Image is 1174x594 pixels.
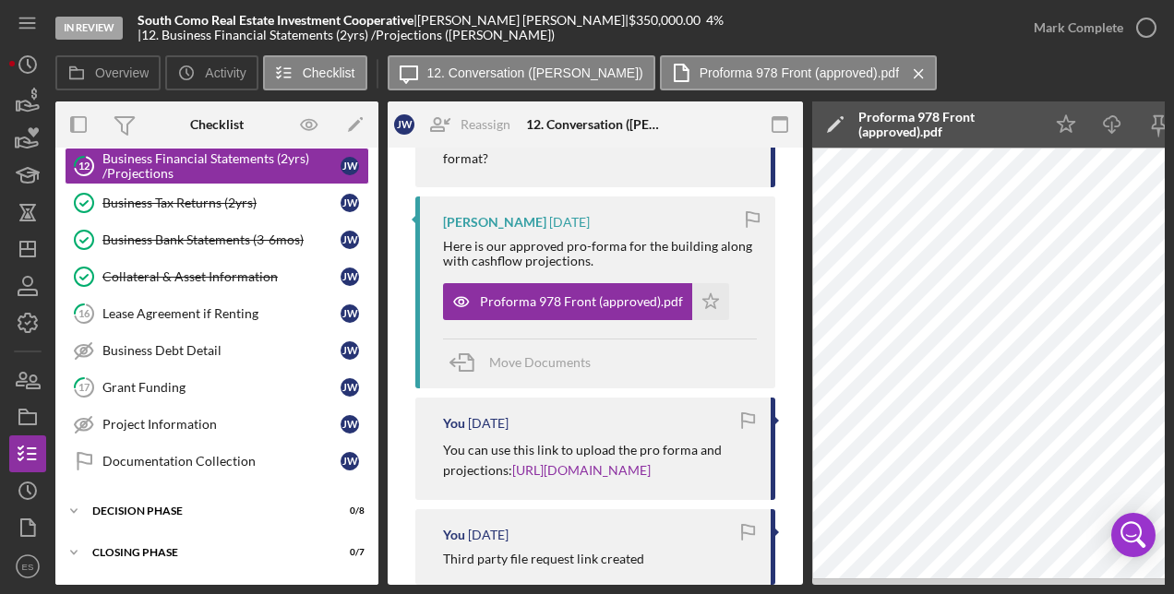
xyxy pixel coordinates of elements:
div: J W [341,267,359,286]
div: Third party file request link created [443,552,644,566]
time: 2025-07-19 00:15 [468,528,509,542]
div: J W [341,415,359,434]
div: J W [341,341,359,360]
text: ES [22,562,34,572]
div: 0 / 7 [331,547,365,558]
tspan: 16 [78,307,90,319]
button: Move Documents [443,339,609,386]
div: J W [341,194,359,212]
a: 17Grant FundingJW [65,369,369,406]
div: You [443,528,465,542]
div: $350,000.00 [629,13,706,28]
a: Collateral & Asset InformationJW [65,258,369,295]
a: Business Debt DetailJW [65,332,369,369]
tspan: 12 [78,160,90,172]
a: Business Bank Statements (3-6mos)JW [65,221,369,258]
label: 12. Conversation ([PERSON_NAME]) [427,65,643,80]
button: ES [9,548,46,585]
div: 4 % [706,13,724,28]
div: Proforma 978 Front (approved).pdf [858,110,1034,139]
button: Proforma 978 Front (approved).pdf [443,283,729,320]
p: Are you able to share the proforma in a spreadsheet format? [443,127,752,169]
div: Closing Phase [92,547,318,558]
a: 12Business Financial Statements (2yrs) /ProjectionsJW [65,148,369,184]
div: 0 / 8 [331,505,365,517]
label: Activity [205,65,246,80]
label: Proforma 978 Front (approved).pdf [700,65,899,80]
div: Project Information [102,417,341,432]
b: South Como Real Estate Investment Cooperative [138,12,413,28]
button: Proforma 978 Front (approved).pdf [660,55,937,90]
div: 12. Conversation ([PERSON_NAME]) [526,117,665,132]
div: J W [341,231,359,249]
button: Activity [165,55,258,90]
button: Mark Complete [1015,9,1165,46]
a: Project InformationJW [65,406,369,443]
div: Collateral & Asset Information [102,269,341,284]
button: Overview [55,55,161,90]
a: [URL][DOMAIN_NAME] [512,462,651,478]
div: Documentation Collection [102,454,341,469]
div: | [138,13,417,28]
div: Business Debt Detail [102,343,341,358]
div: J W [341,452,359,470]
label: Overview [95,65,149,80]
div: J W [341,378,359,397]
button: 12. Conversation ([PERSON_NAME]) [388,55,655,90]
div: J W [394,114,414,135]
div: [PERSON_NAME] [443,215,546,230]
a: 16Lease Agreement if RentingJW [65,295,369,332]
div: You [443,416,465,431]
div: Mark Complete [1034,9,1123,46]
div: Reassign [461,106,510,143]
div: Lease Agreement if Renting [102,306,341,321]
time: 2025-07-19 00:16 [468,416,509,431]
div: Checklist [190,117,244,132]
div: | 12. Business Financial Statements (2yrs) /Projections ([PERSON_NAME]) [138,28,555,42]
div: Here is our approved pro-forma for the building along with cashflow projections. [443,239,757,268]
label: Checklist [303,65,355,80]
div: J W [341,157,359,175]
div: Open Intercom Messenger [1111,513,1156,557]
div: Proforma 978 Front (approved).pdf [480,294,683,309]
a: Business Tax Returns (2yrs)JW [65,184,369,221]
tspan: 17 [78,381,90,393]
a: Documentation CollectionJW [65,443,369,480]
div: Decision Phase [92,505,318,517]
p: You can use this link to upload the pro forma and projections: [443,440,752,481]
div: [PERSON_NAME] [PERSON_NAME] | [417,13,629,28]
button: JWReassign [385,106,529,143]
div: Business Bank Statements (3-6mos) [102,232,341,247]
div: J W [341,304,359,323]
div: Grant Funding [102,380,341,395]
span: Move Documents [489,354,591,370]
button: Checklist [263,55,367,90]
time: 2025-08-07 14:20 [549,215,590,230]
div: Business Financial Statements (2yrs) /Projections [102,151,341,181]
div: In Review [55,17,123,40]
div: Business Tax Returns (2yrs) [102,196,341,210]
